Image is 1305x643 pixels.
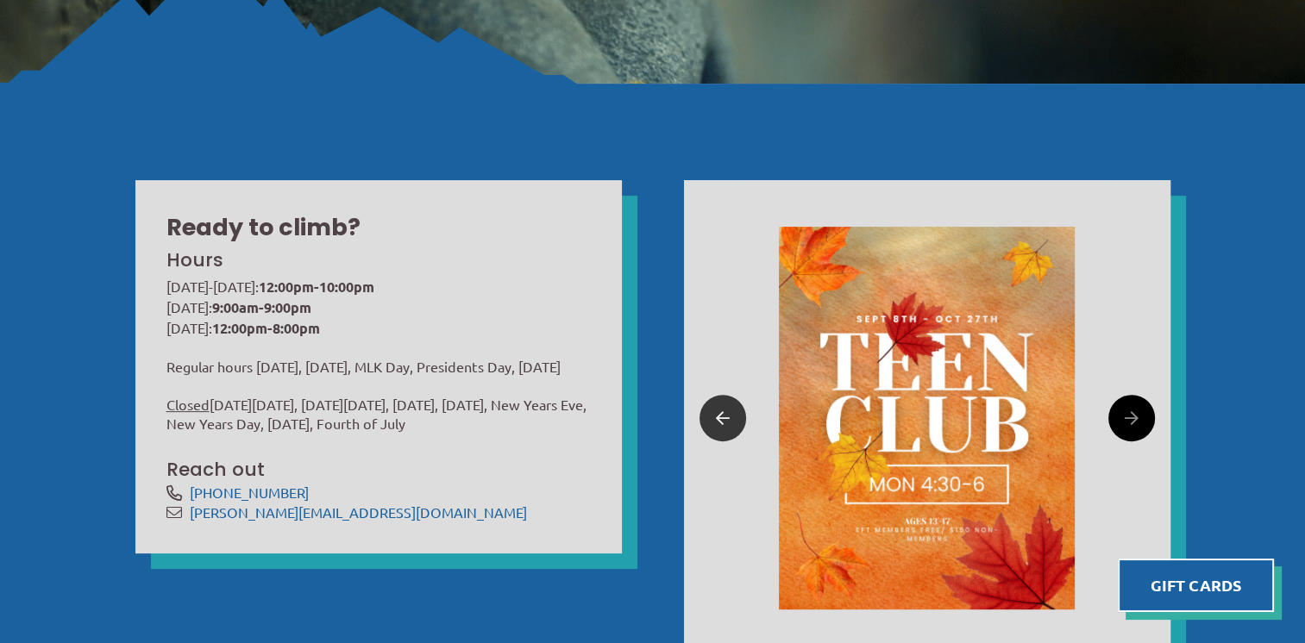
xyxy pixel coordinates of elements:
a: [PERSON_NAME][EMAIL_ADDRESS][DOMAIN_NAME] [190,503,527,521]
a: [PHONE_NUMBER] [190,484,309,501]
p: [DATE][DATE], [DATE][DATE], [DATE], [DATE], New Years Eve, New Years Day, [DATE], Fourth of July [166,395,591,434]
strong: 9:00am-9:00pm [212,298,311,316]
h3: Reach out [166,457,591,483]
p: [DATE]-[DATE]: [DATE]: [DATE]: [166,277,591,338]
h2: Ready to climb? [166,211,591,244]
p: Regular hours [DATE], [DATE], MLK Day, Presidents Day, [DATE] [166,357,591,377]
strong: 12:00pm-10:00pm [259,278,374,296]
img: Image [779,227,1075,609]
span: Closed [166,396,210,413]
strong: 12:00pm-8:00pm [212,319,320,337]
h3: Hours [166,247,587,273]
